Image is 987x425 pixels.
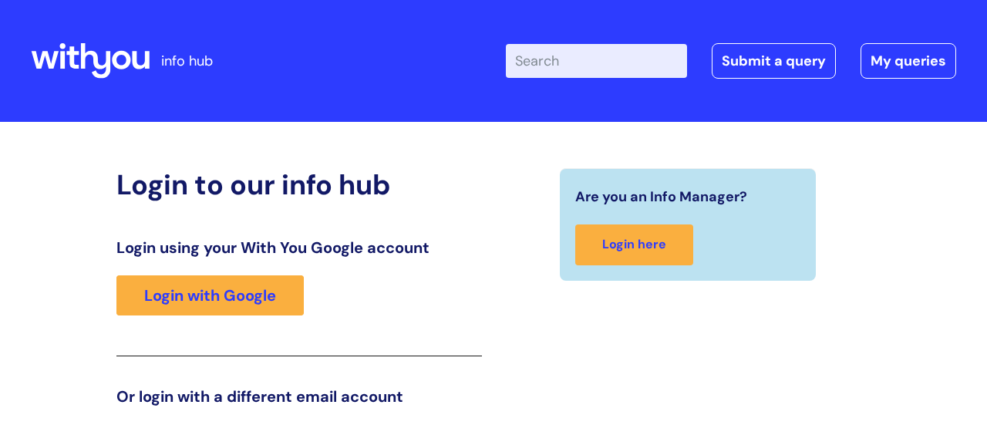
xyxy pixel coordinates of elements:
[116,387,482,406] h3: Or login with a different email account
[575,224,693,265] a: Login here
[712,43,836,79] a: Submit a query
[116,275,304,315] a: Login with Google
[861,43,956,79] a: My queries
[116,168,482,201] h2: Login to our info hub
[506,44,687,78] input: Search
[575,184,747,209] span: Are you an Info Manager?
[161,49,213,73] p: info hub
[116,238,482,257] h3: Login using your With You Google account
